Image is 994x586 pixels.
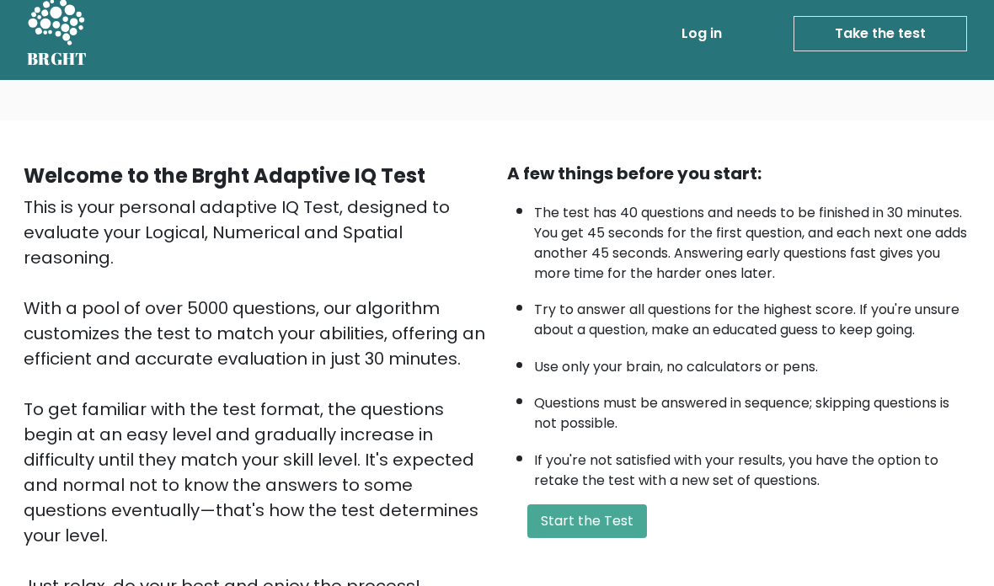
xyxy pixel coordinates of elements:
a: Log in [675,18,729,51]
li: Use only your brain, no calculators or pens. [534,349,970,378]
button: Start the Test [527,505,647,539]
h5: BRGHT [27,50,88,70]
li: Try to answer all questions for the highest score. If you're unsure about a question, make an edu... [534,292,970,341]
li: If you're not satisfied with your results, you have the option to retake the test with a new set ... [534,443,970,492]
li: The test has 40 questions and needs to be finished in 30 minutes. You get 45 seconds for the firs... [534,195,970,285]
a: Take the test [794,17,967,52]
li: Questions must be answered in sequence; skipping questions is not possible. [534,386,970,434]
b: Welcome to the Brght Adaptive IQ Test [24,162,425,190]
div: A few things before you start: [507,162,970,187]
